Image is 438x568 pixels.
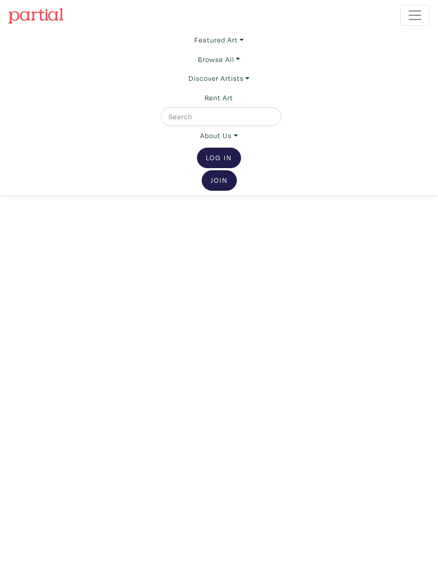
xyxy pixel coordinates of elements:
a: Rent Art [205,88,233,107]
a: Join [202,170,237,191]
input: Search [168,111,273,122]
a: About Us [200,126,237,145]
a: Log In [197,148,241,168]
a: Discover Artists [189,69,249,88]
button: Toggle navigation [400,5,430,26]
a: Browse All [198,50,240,69]
a: Featured Art [194,30,244,49]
